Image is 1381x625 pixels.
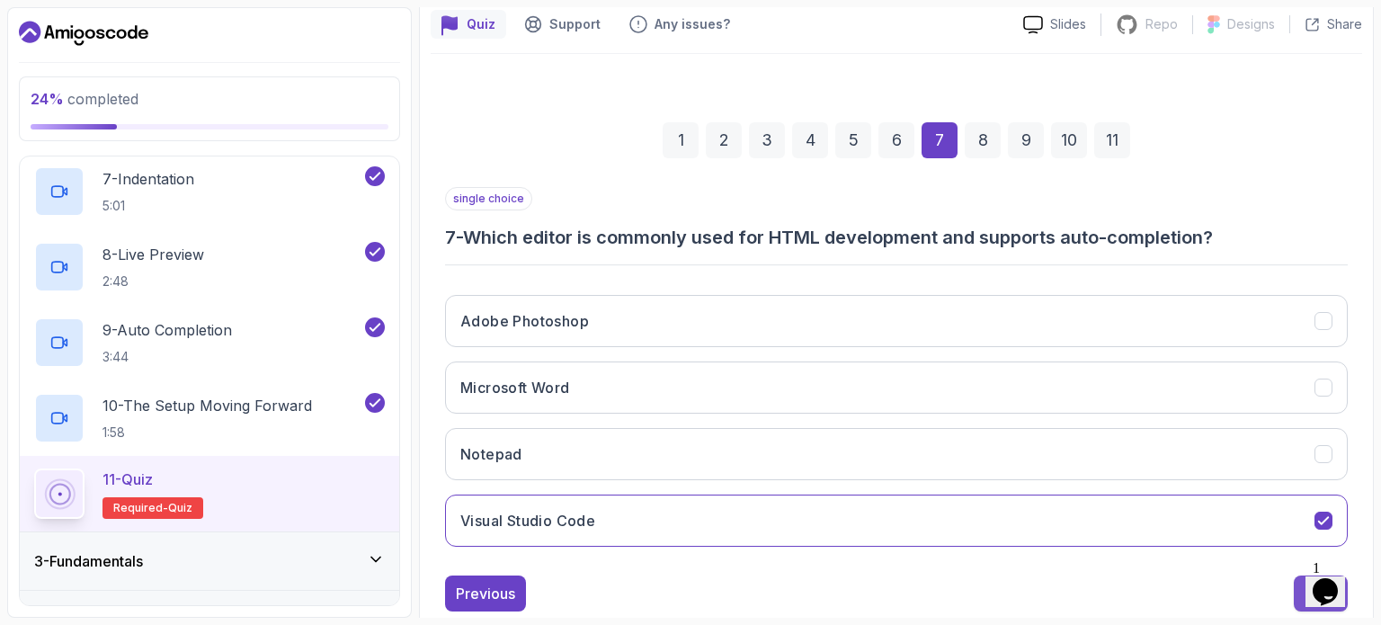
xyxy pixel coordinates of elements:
[168,501,192,515] span: quiz
[102,197,194,215] p: 5:01
[431,10,506,39] button: quiz button
[1305,583,1337,604] div: Next
[749,122,785,158] div: 3
[102,395,312,416] p: 10 - The Setup Moving Forward
[922,122,958,158] div: 7
[19,19,148,48] a: Dashboard
[31,90,64,108] span: 24 %
[102,469,153,490] p: 11 - Quiz
[965,122,1001,158] div: 8
[456,583,515,604] div: Previous
[1050,15,1086,33] p: Slides
[460,310,589,332] h3: Adobe Photoshop
[445,362,1348,414] button: Microsoft Word
[706,122,742,158] div: 2
[1009,15,1100,34] a: Slides
[102,272,204,290] p: 2:48
[34,393,385,443] button: 10-The Setup Moving Forward1:58
[1327,15,1362,33] p: Share
[878,122,914,158] div: 6
[792,122,828,158] div: 4
[467,15,495,33] p: Quiz
[460,510,595,531] h3: Visual Studio Code
[1294,576,1348,612] button: Next
[445,295,1348,347] button: Adobe Photoshop
[113,501,168,515] span: Required-
[102,424,312,442] p: 1:58
[460,443,522,465] h3: Notepad
[1051,122,1087,158] div: 10
[34,550,143,572] h3: 3 - Fundamentals
[31,90,138,108] span: completed
[445,225,1348,250] h3: 7 - Which editor is commonly used for HTML development and supports auto-completion?
[34,317,385,368] button: 9-Auto Completion3:44
[1145,15,1178,33] p: Repo
[513,10,611,39] button: Support button
[549,15,601,33] p: Support
[34,469,385,519] button: 11-QuizRequired-quiz
[1305,553,1363,607] iframe: chat widget
[1094,122,1130,158] div: 11
[445,576,526,612] button: Previous
[102,348,232,366] p: 3:44
[102,319,232,341] p: 9 - Auto Completion
[34,166,385,217] button: 7-Indentation5:01
[34,242,385,292] button: 8-Live Preview2:48
[619,10,741,39] button: Feedback button
[663,122,699,158] div: 1
[1008,122,1044,158] div: 9
[655,15,730,33] p: Any issues?
[445,495,1348,547] button: Visual Studio Code
[835,122,871,158] div: 5
[460,377,570,398] h3: Microsoft Word
[1289,15,1362,33] button: Share
[20,532,399,590] button: 3-Fundamentals
[1227,15,1275,33] p: Designs
[102,244,204,265] p: 8 - Live Preview
[445,428,1348,480] button: Notepad
[102,168,194,190] p: 7 - Indentation
[445,187,532,210] p: single choice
